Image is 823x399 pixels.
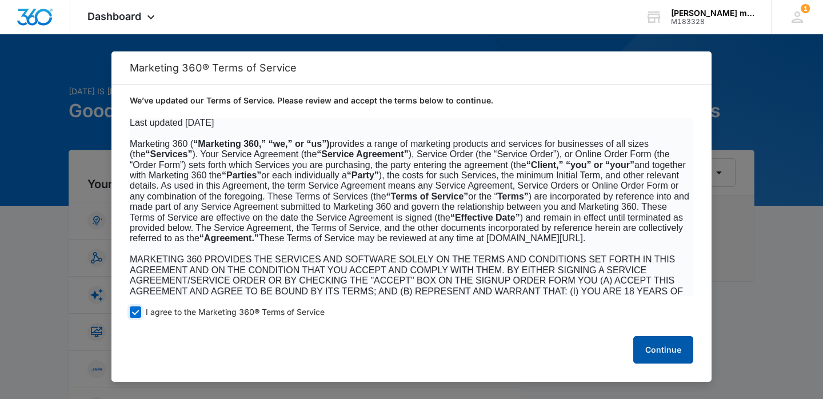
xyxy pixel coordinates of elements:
[130,95,693,106] p: We’ve updated our Terms of Service. Please review and accept the terms below to continue.
[130,254,689,338] span: MARKETING 360 PROVIDES THE SERVICES AND SOFTWARE SOLELY ON THE TERMS AND CONDITIONS SET FORTH IN ...
[222,170,261,180] b: “Parties”
[193,139,329,149] b: “Marketing 360,” “we,” or “us”)
[671,9,754,18] div: account name
[497,191,529,201] b: Terms”
[146,307,325,318] span: I agree to the Marketing 360® Terms of Service
[317,149,408,159] b: “Service Agreement”
[87,10,141,22] span: Dashboard
[450,213,520,222] b: “Effective Date”
[386,191,469,201] b: “Terms of Service”
[146,149,193,159] b: “Services”
[130,139,689,244] span: Marketing 360 ( provides a range of marketing products and services for businesses of all sizes (...
[199,233,259,243] b: “Agreement.”
[671,18,754,26] div: account id
[130,118,214,127] span: Last updated [DATE]
[130,62,693,74] h2: Marketing 360® Terms of Service
[801,4,810,13] div: notifications count
[633,336,693,364] button: Continue
[526,160,634,170] b: “Client,” “you” or “your”
[801,4,810,13] span: 1
[347,170,379,180] b: “Party”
